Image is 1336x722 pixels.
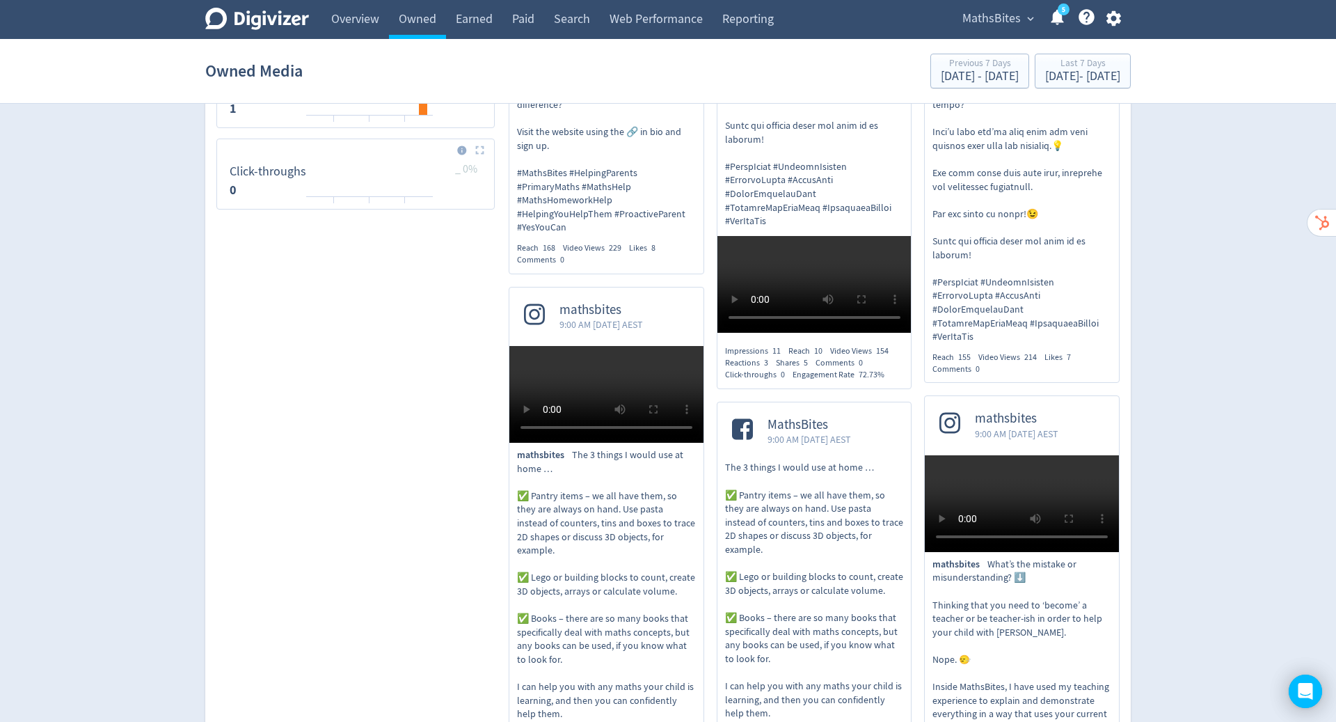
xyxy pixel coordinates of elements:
div: Likes [629,242,663,254]
dt: Click-throughs [230,164,306,180]
div: Reach [517,242,563,254]
span: 5 [804,357,808,368]
span: 0 [781,369,785,380]
span: 0 [976,363,980,375]
span: 168 [543,242,555,253]
h1: Owned Media [205,49,303,93]
div: Impressions [725,345,788,357]
a: 5 [1058,3,1069,15]
div: Video Views [830,345,896,357]
div: Click-throughs [725,369,793,381]
div: Video Views [978,352,1044,363]
span: 229 [609,242,621,253]
button: Last 7 Days[DATE]- [DATE] [1035,54,1131,88]
div: Engagement Rate [793,369,892,381]
span: 0 [560,254,564,265]
span: 8 [651,242,655,253]
span: 9:00 AM [DATE] AEST [975,427,1058,441]
text: 26/08 [397,202,414,212]
div: Reach [788,345,830,357]
text: 5 [1062,5,1065,15]
div: Comments [517,254,572,266]
span: 0 [859,357,863,368]
span: 155 [958,352,971,363]
div: Comments [932,363,987,375]
button: MathsBites [957,8,1037,30]
span: MathsBites [768,417,851,433]
span: _ 0% [455,162,477,176]
span: MathsBites [962,8,1021,30]
span: mathsbites [559,302,643,318]
div: Last 7 Days [1045,58,1120,70]
div: Open Intercom Messenger [1289,675,1322,708]
span: mathsbites [517,448,572,462]
button: Previous 7 Days[DATE] - [DATE] [930,54,1029,88]
img: Placeholder [475,146,484,155]
span: 11 [772,345,781,356]
text: 24/08 [361,120,379,130]
div: [DATE] - [DATE] [941,70,1019,83]
span: 9:00 AM [DATE] AEST [768,432,851,446]
span: 72.73% [859,369,884,380]
div: Previous 7 Days [941,58,1019,70]
text: 22/08 [326,120,343,130]
svg: Click-throughs 0 [223,145,488,203]
span: 9:00 AM [DATE] AEST [559,317,643,331]
div: Reactions [725,357,776,369]
span: 10 [814,345,822,356]
span: 214 [1024,352,1037,363]
div: Video Views [563,242,629,254]
div: Shares [776,357,816,369]
text: 22/08 [326,202,343,212]
text: 24/08 [361,202,379,212]
span: 7 [1067,352,1071,363]
strong: 1 [230,100,237,117]
div: [DATE] - [DATE] [1045,70,1120,83]
div: Reach [932,352,978,363]
div: Likes [1044,352,1079,363]
span: 3 [764,357,768,368]
strong: 0 [230,182,237,198]
span: 154 [876,345,889,356]
span: expand_more [1024,13,1037,25]
div: Comments [816,357,870,369]
span: mathsbites [932,558,987,572]
text: 26/08 [397,120,414,130]
span: mathsbites [975,411,1058,427]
